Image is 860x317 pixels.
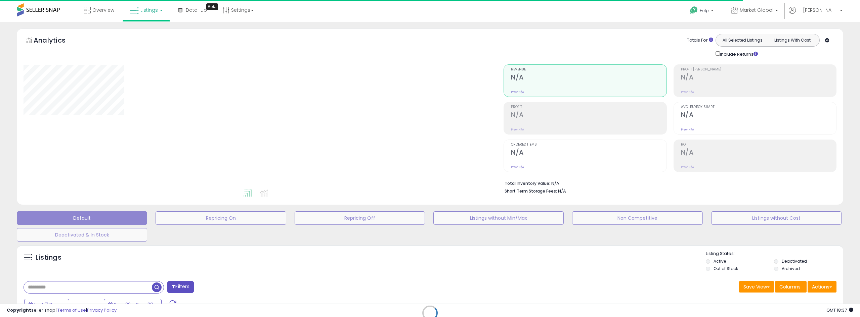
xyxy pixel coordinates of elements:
[140,7,158,13] span: Listings
[511,127,524,131] small: Prev: N/A
[718,36,768,45] button: All Selected Listings
[681,73,836,83] h2: N/A
[681,111,836,120] h2: N/A
[511,143,666,147] span: Ordered Items
[511,68,666,71] span: Revenue
[34,36,79,47] h5: Analytics
[798,7,838,13] span: Hi [PERSON_NAME]
[687,37,713,44] div: Totals For
[740,7,773,13] span: Market Global
[206,3,218,10] div: Tooltip anchor
[681,165,694,169] small: Prev: N/A
[685,1,720,22] a: Help
[433,211,564,225] button: Listings without Min/Max
[511,111,666,120] h2: N/A
[558,188,566,194] span: N/A
[681,149,836,158] h2: N/A
[7,307,117,314] div: seller snap | |
[711,50,766,58] div: Include Returns
[92,7,114,13] span: Overview
[17,228,147,242] button: Deactivated & In Stock
[17,211,147,225] button: Default
[511,73,666,83] h2: N/A
[767,36,817,45] button: Listings With Cost
[511,149,666,158] h2: N/A
[711,211,842,225] button: Listings without Cost
[690,6,698,14] i: Get Help
[505,188,557,194] b: Short Term Storage Fees:
[681,143,836,147] span: ROI
[681,68,836,71] span: Profit [PERSON_NAME]
[681,90,694,94] small: Prev: N/A
[572,211,702,225] button: Non Competitive
[681,105,836,109] span: Avg. Buybox Share
[7,307,31,313] strong: Copyright
[700,8,709,13] span: Help
[505,180,550,186] b: Total Inventory Value:
[511,90,524,94] small: Prev: N/A
[156,211,286,225] button: Repricing On
[186,7,207,13] span: DataHub
[511,105,666,109] span: Profit
[681,127,694,131] small: Prev: N/A
[295,211,425,225] button: Repricing Off
[505,179,831,187] li: N/A
[511,165,524,169] small: Prev: N/A
[789,7,843,22] a: Hi [PERSON_NAME]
